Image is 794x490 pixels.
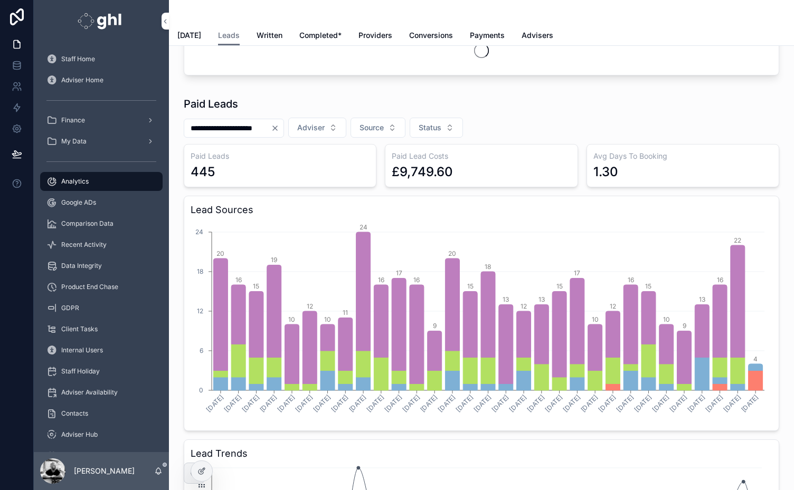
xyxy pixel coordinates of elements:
[683,322,686,330] tspan: 9
[360,122,384,133] span: Source
[197,267,203,275] tspan: 18
[34,42,169,452] div: scrollable content
[40,214,163,233] a: Comparison Data
[526,393,546,413] tspan: [DATE]
[632,393,653,413] tspan: [DATE]
[271,124,283,132] button: Clear
[470,26,505,47] a: Payments
[467,282,474,290] tspan: 15
[61,346,103,354] span: Internal Users
[522,26,553,47] a: Advisers
[197,307,203,315] tspan: 12
[358,26,392,47] a: Providers
[668,393,688,413] tspan: [DATE]
[753,355,758,363] tspan: 4
[240,393,260,413] tspan: [DATE]
[40,71,163,90] a: Adviser Home
[40,299,163,318] a: GDPR
[470,30,505,41] span: Payments
[271,256,277,264] tspan: 19
[40,446,163,465] a: Meet The Team
[311,393,332,413] tspan: [DATE]
[40,341,163,360] a: Internal Users
[299,30,342,41] span: Completed*
[184,97,238,111] h1: Paid Leads
[257,26,282,47] a: Written
[40,320,163,339] a: Client Tasks
[717,276,723,284] tspan: 16
[365,393,385,413] tspan: [DATE]
[409,26,453,47] a: Conversions
[392,151,571,161] h3: Paid Lead Costs
[276,393,296,413] tspan: [DATE]
[615,393,635,413] tspan: [DATE]
[40,132,163,151] a: My Data
[324,315,331,323] tspan: 10
[522,30,553,41] span: Advisers
[191,446,772,461] h3: Lead Trends
[351,118,405,138] button: Select Button
[205,393,225,413] tspan: [DATE]
[396,269,402,277] tspan: 17
[645,282,651,290] tspan: 15
[490,393,510,413] tspan: [DATE]
[419,122,441,133] span: Status
[74,466,135,476] p: [PERSON_NAME]
[191,151,370,161] h3: Paid Leads
[307,302,313,310] tspan: 12
[561,393,581,413] tspan: [DATE]
[343,309,348,316] tspan: 11
[358,30,392,41] span: Providers
[218,30,240,41] span: Leads
[593,151,772,161] h3: Avg Days To Booking
[740,393,760,413] tspan: [DATE]
[433,322,437,330] tspan: 9
[61,325,98,333] span: Client Tasks
[574,269,580,277] tspan: 17
[409,30,453,41] span: Conversions
[61,262,102,270] span: Data Integrity
[392,164,453,180] div: £9,749.60
[544,393,564,413] tspan: [DATE]
[538,295,545,303] tspan: 13
[40,235,163,254] a: Recent Activity
[191,222,772,424] div: chart
[437,393,457,413] tspan: [DATE]
[650,393,670,413] tspan: [DATE]
[61,198,96,207] span: Google ADs
[61,55,95,63] span: Staff Home
[383,393,403,413] tspan: [DATE]
[556,282,563,290] tspan: 15
[258,393,278,413] tspan: [DATE]
[199,386,203,394] tspan: 0
[40,256,163,275] a: Data Integrity
[378,276,384,284] tspan: 16
[61,241,107,249] span: Recent Activity
[299,26,342,47] a: Completed*
[78,13,125,30] img: App logo
[360,223,367,231] tspan: 24
[455,393,475,413] tspan: [DATE]
[592,315,599,323] tspan: 10
[40,383,163,402] a: Adviser Availability
[40,277,163,296] a: Product End Chase
[177,26,201,47] a: [DATE]
[200,347,203,354] tspan: 6
[294,393,314,413] tspan: [DATE]
[448,249,456,257] tspan: 20
[40,362,163,381] a: Staff Holiday
[257,30,282,41] span: Written
[61,409,88,418] span: Contacts
[216,249,224,257] tspan: 20
[485,263,491,271] tspan: 18
[288,118,346,138] button: Select Button
[61,76,103,84] span: Adviser Home
[521,302,527,310] tspan: 12
[195,228,203,236] tspan: 24
[734,236,741,244] tspan: 22
[253,282,259,290] tspan: 15
[191,164,215,180] div: 445
[61,451,108,460] span: Meet The Team
[413,276,420,284] tspan: 16
[579,393,599,413] tspan: [DATE]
